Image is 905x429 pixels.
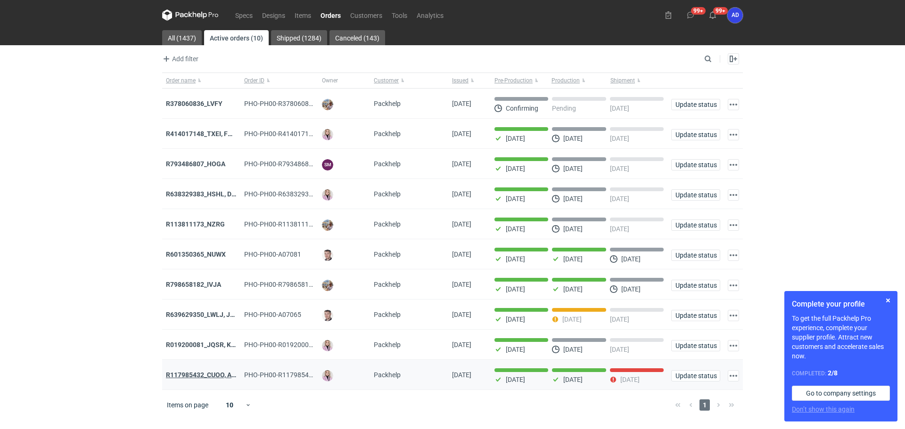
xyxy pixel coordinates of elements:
[290,9,316,21] a: Items
[563,346,583,353] p: [DATE]
[491,73,550,88] button: Pre-Production
[828,369,838,377] strong: 2 / 8
[610,316,629,323] p: [DATE]
[322,340,333,351] img: Klaudia Wiśniewska
[683,8,698,23] button: 99+
[792,368,890,378] div: Completed:
[727,8,743,23] button: AD
[162,30,202,45] a: All (1437)
[506,285,525,293] p: [DATE]
[728,370,739,381] button: Actions
[621,285,641,293] p: [DATE]
[675,192,716,198] span: Update status
[728,219,739,231] button: Actions
[699,399,710,411] span: 1
[322,99,333,110] img: Michał Palasek
[506,376,525,383] p: [DATE]
[671,159,720,170] button: Update status
[620,376,640,383] p: [DATE]
[374,341,401,348] span: Packhelp
[610,105,629,112] p: [DATE]
[792,314,890,361] p: To get the full Packhelp Pro experience, complete your supplier profile. Attract new customers an...
[563,225,583,233] p: [DATE]
[322,280,333,291] img: Michał Palasek
[166,130,260,138] a: R414017148_TXEI, FODU, EARC
[610,77,635,84] span: Shipment
[374,160,401,168] span: Packhelp
[374,100,401,107] span: Packhelp
[374,77,399,84] span: Customer
[728,159,739,170] button: Actions
[882,295,894,306] button: Skip for now
[728,280,739,291] button: Actions
[563,255,583,263] p: [DATE]
[244,281,333,288] span: PHO-PH00-R798658182_IVJA
[506,225,525,233] p: [DATE]
[675,252,716,259] span: Update status
[162,73,240,88] button: Order name
[550,73,609,88] button: Production
[452,160,471,168] span: 12/08/2025
[244,311,301,318] span: PHO-PH00-A07065
[792,386,890,401] a: Go to company settings
[166,371,265,379] a: R117985432_CUOO, AZGB, OQAV
[675,222,716,228] span: Update status
[452,77,469,84] span: Issued
[610,165,629,172] p: [DATE]
[675,162,716,168] span: Update status
[506,255,525,263] p: [DATE]
[452,281,471,288] span: 05/08/2025
[728,340,739,351] button: Actions
[166,311,245,318] a: R639629350_LWLJ, JGWC
[322,159,333,170] figcaption: SM
[671,129,720,140] button: Update status
[675,101,716,108] span: Update status
[240,73,319,88] button: Order ID
[161,53,198,65] span: Add filter
[412,9,448,21] a: Analytics
[727,8,743,23] div: Anita Dolczewska
[166,281,221,288] a: R798658182_IVJA
[702,53,732,65] input: Search
[374,190,401,198] span: Packhelp
[204,30,269,45] a: Active orders (10)
[214,398,245,412] div: 10
[610,195,629,202] p: [DATE]
[551,77,580,84] span: Production
[370,73,448,88] button: Customer
[506,316,525,323] p: [DATE]
[452,251,471,258] span: 06/08/2025
[452,100,471,107] span: 20/08/2025
[552,105,576,112] p: Pending
[244,160,337,168] span: PHO-PH00-R793486807_HOGA
[792,299,890,310] h1: Complete your profile
[271,30,327,45] a: Shipped (1284)
[452,130,471,138] span: 12/08/2025
[244,100,334,107] span: PHO-PH00-R378060836_LVFY
[374,281,401,288] span: Packhelp
[452,190,471,198] span: 12/08/2025
[610,225,629,233] p: [DATE]
[452,371,471,379] span: 30/06/2025
[244,371,378,379] span: PHO-PH00-R117985432_CUOO,-AZGB,-OQAV
[257,9,290,21] a: Designs
[728,129,739,140] button: Actions
[506,346,525,353] p: [DATE]
[675,312,716,319] span: Update status
[610,135,629,142] p: [DATE]
[452,341,471,348] span: 31/07/2025
[563,285,583,293] p: [DATE]
[452,220,471,228] span: 07/08/2025
[166,251,226,258] a: R601350365_NUWX
[452,311,471,318] span: 04/08/2025
[230,9,257,21] a: Specs
[506,135,525,142] p: [DATE]
[166,190,244,198] a: R638329383_HSHL, DETO
[166,341,243,348] a: R019200081_JQSR, KAYL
